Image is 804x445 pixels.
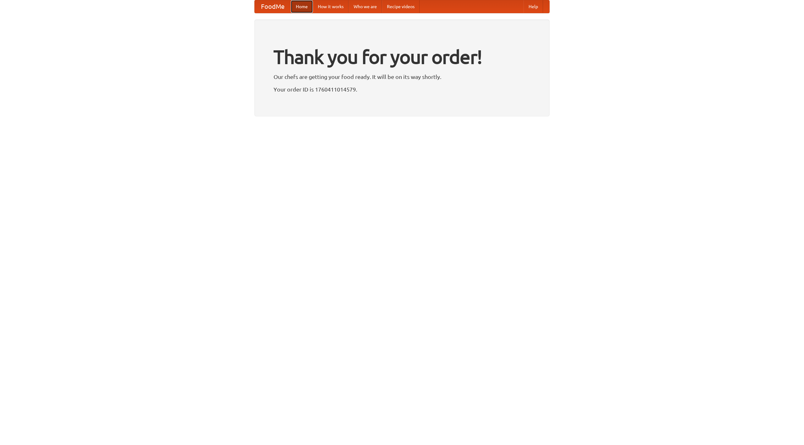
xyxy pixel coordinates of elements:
[255,0,291,13] a: FoodMe
[291,0,313,13] a: Home
[382,0,420,13] a: Recipe videos
[313,0,349,13] a: How it works
[274,85,530,94] p: Your order ID is 1760411014579.
[524,0,543,13] a: Help
[274,72,530,81] p: Our chefs are getting your food ready. It will be on its way shortly.
[274,42,530,72] h1: Thank you for your order!
[349,0,382,13] a: Who we are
